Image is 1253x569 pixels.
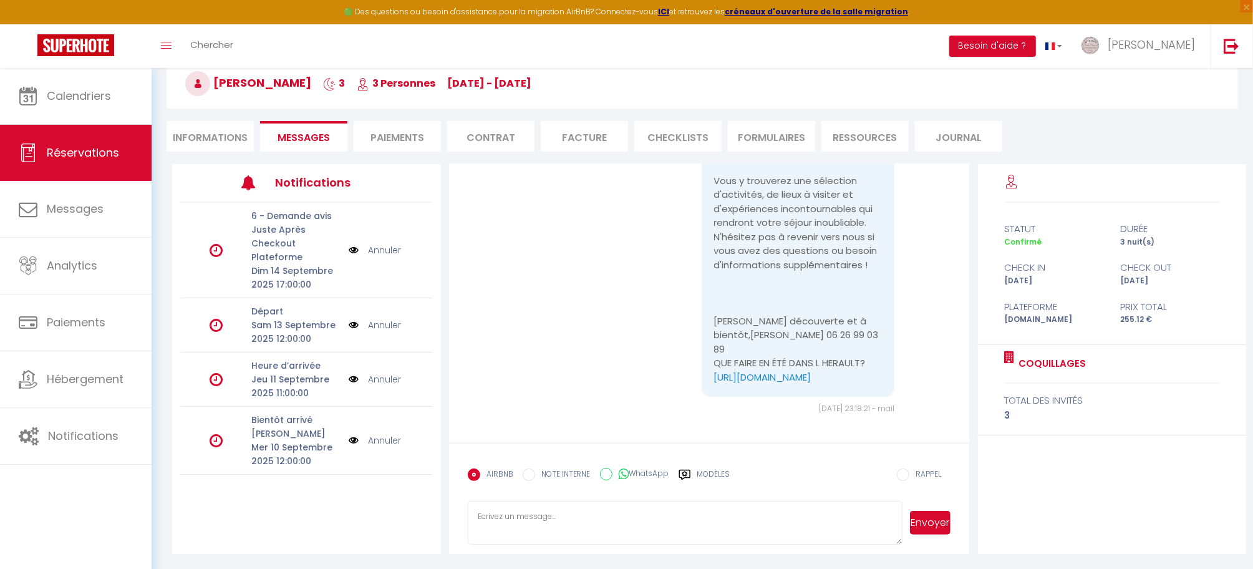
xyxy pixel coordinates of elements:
[47,88,111,104] span: Calendriers
[1224,38,1239,54] img: logout
[997,275,1112,287] div: [DATE]
[278,130,330,145] span: Messages
[997,221,1112,236] div: statut
[697,469,730,490] label: Modèles
[909,469,941,482] label: RAPPEL
[997,260,1112,275] div: check in
[535,469,591,482] label: NOTE INTERNE
[634,121,722,152] li: CHECKLISTS
[251,209,340,264] p: 6 - Demande avis Juste Après Checkout Plateforme
[821,121,909,152] li: Ressources
[997,314,1112,326] div: [DOMAIN_NAME]
[1005,393,1219,408] div: total des invités
[1081,36,1100,54] img: ...
[349,243,359,257] img: NO IMAGE
[251,372,340,400] p: Jeu 11 Septembre 2025 11:00:00
[447,76,531,90] span: [DATE] - [DATE]
[47,371,123,387] span: Hébergement
[1112,236,1227,248] div: 3 nuit(s)
[251,481,340,495] p: 1 - lien herault
[251,359,340,372] p: Heure d’arrivée
[37,34,114,56] img: Super Booking
[251,304,340,318] p: Départ
[190,38,233,51] span: Chercher
[251,413,340,440] p: Bientôt arrivé [PERSON_NAME]
[47,201,104,216] span: Messages
[349,434,359,447] img: NO IMAGE
[251,318,340,346] p: Sam 13 Septembre 2025 12:00:00
[1108,37,1195,52] span: [PERSON_NAME]
[541,121,628,152] li: Facture
[728,121,815,152] li: FORMULAIRES
[368,243,401,257] a: Annuler
[47,314,105,330] span: Paiements
[47,258,97,273] span: Analytics
[357,76,435,90] span: 3 Personnes
[1112,221,1227,236] div: durée
[1015,356,1086,371] a: coquillages
[1005,236,1042,247] span: Confirmé
[447,121,535,152] li: Contrat
[47,145,119,160] span: Réservations
[368,434,401,447] a: Annuler
[658,6,669,17] a: ICI
[1112,275,1227,287] div: [DATE]
[819,403,894,414] span: [DATE] 23:18:21 - mail
[251,440,340,468] p: Mer 10 Septembre 2025 12:00:00
[1112,299,1227,314] div: Prix total
[1112,260,1227,275] div: check out
[612,468,669,482] label: WhatsApp
[949,36,1036,57] button: Besoin d'aide ?
[714,47,883,384] pre: Bonjour [PERSON_NAME], Pour découvrir tout ce qu'il y a à faire dans notre belle région cet été, ...
[354,121,441,152] li: Paiements
[251,264,340,291] p: Dim 14 Septembre 2025 17:00:00
[1072,24,1211,68] a: ... [PERSON_NAME]
[10,5,47,42] button: Ouvrir le widget de chat LiveChat
[1112,314,1227,326] div: 255.12 €
[725,6,908,17] a: créneaux d'ouverture de la salle migration
[48,428,119,444] span: Notifications
[910,511,951,535] button: Envoyer
[368,318,401,332] a: Annuler
[1005,408,1219,423] div: 3
[349,318,359,332] img: NO IMAGE
[275,168,380,197] h3: Notifications
[714,371,811,384] a: [URL][DOMAIN_NAME]
[997,299,1112,314] div: Plateforme
[323,76,345,90] span: 3
[349,372,359,386] img: NO IMAGE
[368,372,401,386] a: Annuler
[480,469,513,482] label: AIRBNB
[167,121,254,152] li: Informations
[181,24,243,68] a: Chercher
[185,75,311,90] span: [PERSON_NAME]
[915,121,1002,152] li: Journal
